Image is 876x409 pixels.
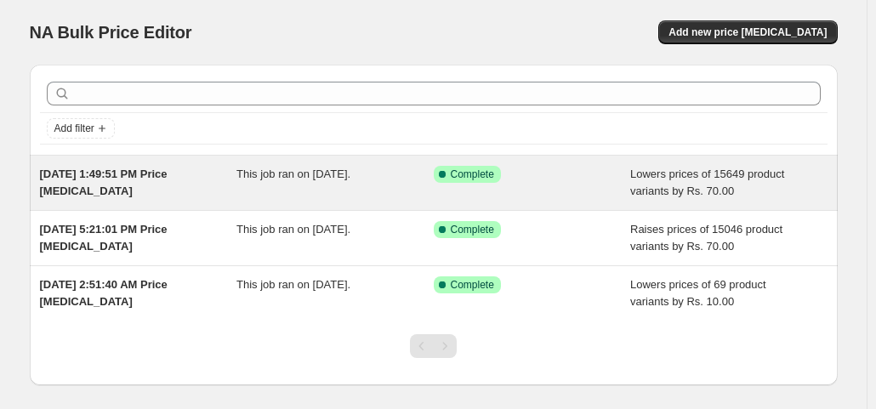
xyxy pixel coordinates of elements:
span: NA Bulk Price Editor [30,23,192,42]
button: Add new price [MEDICAL_DATA] [658,20,837,44]
span: Add new price [MEDICAL_DATA] [668,26,827,39]
span: [DATE] 2:51:40 AM Price [MEDICAL_DATA] [40,278,168,308]
button: Add filter [47,118,115,139]
span: Complete [451,278,494,292]
span: [DATE] 5:21:01 PM Price [MEDICAL_DATA] [40,223,168,253]
span: This job ran on [DATE]. [236,223,350,236]
span: Complete [451,223,494,236]
span: Complete [451,168,494,181]
span: Lowers prices of 15649 product variants by Rs. 70.00 [630,168,784,197]
span: Lowers prices of 69 product variants by Rs. 10.00 [630,278,766,308]
span: Add filter [54,122,94,135]
span: This job ran on [DATE]. [236,168,350,180]
span: [DATE] 1:49:51 PM Price [MEDICAL_DATA] [40,168,168,197]
nav: Pagination [410,334,457,358]
span: This job ran on [DATE]. [236,278,350,291]
span: Raises prices of 15046 product variants by Rs. 70.00 [630,223,782,253]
